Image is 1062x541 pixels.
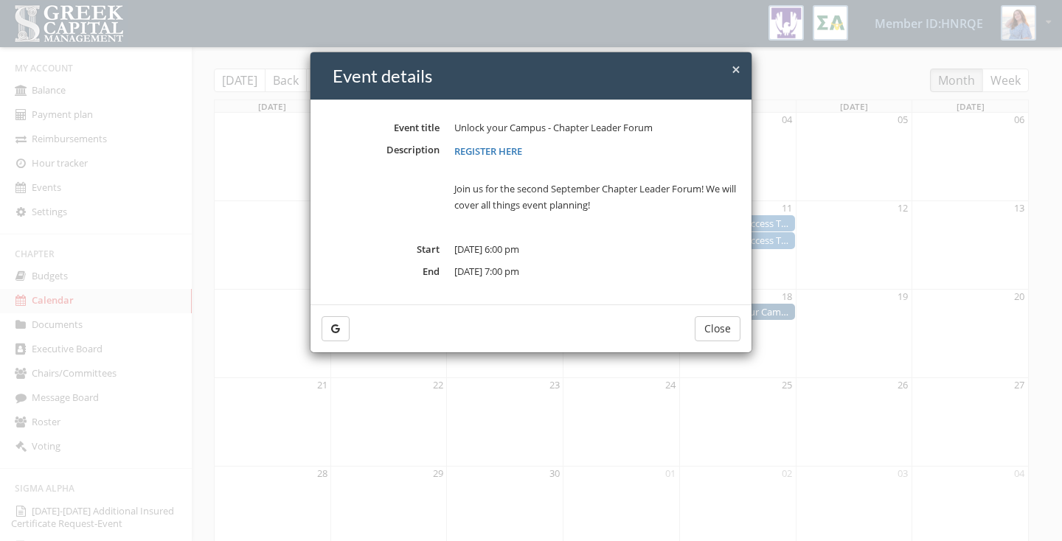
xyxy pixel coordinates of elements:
button: Close [695,316,740,341]
dt: Start [322,242,440,256]
p: Join us for the second September Chapter Leader Forum! We will cover all things event planning! [454,181,740,213]
dt: End [322,265,440,279]
a: REGISTER HERE [454,144,522,158]
h4: Event details [333,63,740,88]
dt: Event title [322,121,440,135]
dd: Unlock your Campus - Chapter Leader Forum [454,121,740,136]
dt: Description [322,143,440,157]
dd: [DATE] 6:00 pm [454,242,740,257]
span: × [732,59,740,80]
dd: [DATE] 7:00 pm [454,265,740,279]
